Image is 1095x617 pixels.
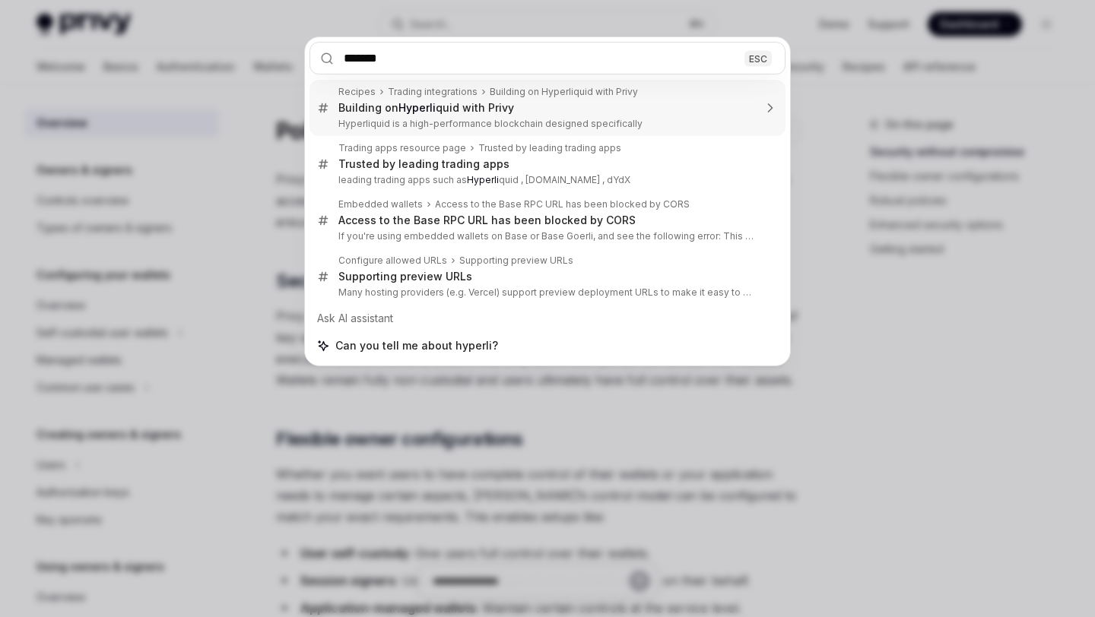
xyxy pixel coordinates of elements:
p: Hyperliquid is a high-performance blockchain designed specifically [338,118,754,130]
span: Can you tell me about hyperli? [335,338,498,353]
p: Many hosting providers (e.g. Vercel) support preview deployment URLs to make it easy to test changes [338,286,754,299]
div: Access to the Base RPC URL has been blocked by CORS [435,198,690,210]
b: Hyperli [467,174,499,185]
div: Ask AI assistant [309,305,786,332]
div: Trusted by leading trading apps [338,157,509,171]
div: Supporting preview URLs [338,270,472,283]
div: Building on Hyperliquid with Privy [490,86,638,98]
div: Embedded wallets [338,198,423,210]
p: If you're using embedded wallets on Base or Base Goerli, and see the following error: This likely in [338,230,754,242]
div: Access to the Base RPC URL has been blocked by CORS [338,214,636,227]
div: ESC [744,50,772,66]
p: leading trading apps such as quid , [DOMAIN_NAME] , dYdX [338,174,754,186]
div: Building on quid with Privy [338,101,514,115]
b: Hyperli [398,101,436,114]
div: Trusted by leading trading apps [478,142,621,154]
div: Supporting preview URLs [459,255,573,267]
div: Configure allowed URLs [338,255,447,267]
div: Recipes [338,86,376,98]
div: Trading integrations [388,86,478,98]
div: Trading apps resource page [338,142,466,154]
